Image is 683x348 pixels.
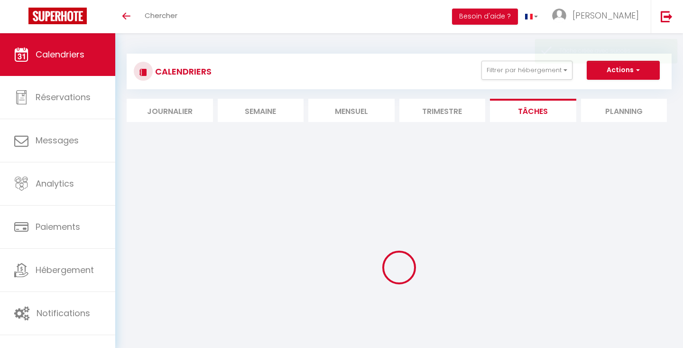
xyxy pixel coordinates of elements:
[399,99,486,122] li: Trimestre
[36,221,80,233] span: Paiements
[28,8,87,24] img: Super Booking
[8,4,36,32] button: Ouvrir le widget de chat LiveChat
[36,48,84,60] span: Calendriers
[587,61,660,80] button: Actions
[37,307,90,319] span: Notifications
[661,10,673,22] img: logout
[36,134,79,146] span: Messages
[572,9,639,21] span: [PERSON_NAME]
[36,264,94,276] span: Hébergement
[308,99,395,122] li: Mensuel
[153,61,212,82] h3: CALENDRIERS
[552,9,566,23] img: ...
[559,47,667,56] div: Tâche créée avec succès
[127,99,213,122] li: Journalier
[452,9,518,25] button: Besoin d'aide ?
[145,10,177,20] span: Chercher
[481,61,572,80] button: Filtrer par hébergement
[490,99,576,122] li: Tâches
[218,99,304,122] li: Semaine
[581,99,667,122] li: Planning
[643,305,676,341] iframe: Chat
[36,178,74,189] span: Analytics
[36,91,91,103] span: Réservations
